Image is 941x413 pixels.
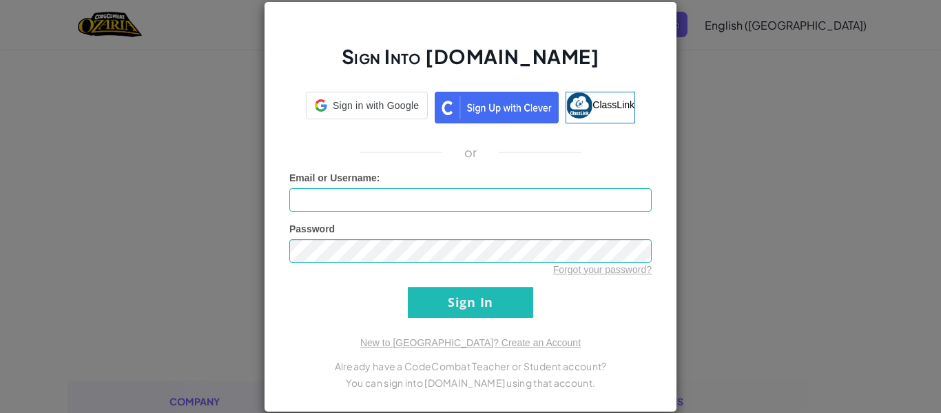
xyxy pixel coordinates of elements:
a: Forgot your password? [553,264,652,275]
img: classlink-logo-small.png [566,92,592,119]
span: Sign in with Google [333,99,419,112]
span: Password [289,223,335,234]
div: Sign in with Google [306,92,428,119]
p: or [464,144,477,161]
a: Sign in with Google [306,92,428,123]
label: : [289,171,380,185]
input: Sign In [408,287,533,318]
p: Already have a CodeCombat Teacher or Student account? [289,358,652,374]
p: You can sign into [DOMAIN_NAME] using that account. [289,374,652,391]
h2: Sign Into [DOMAIN_NAME] [289,43,652,83]
span: ClassLink [592,99,634,110]
a: New to [GEOGRAPHIC_DATA]? Create an Account [360,337,581,348]
img: clever_sso_button@2x.png [435,92,559,123]
span: Email or Username [289,172,377,183]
